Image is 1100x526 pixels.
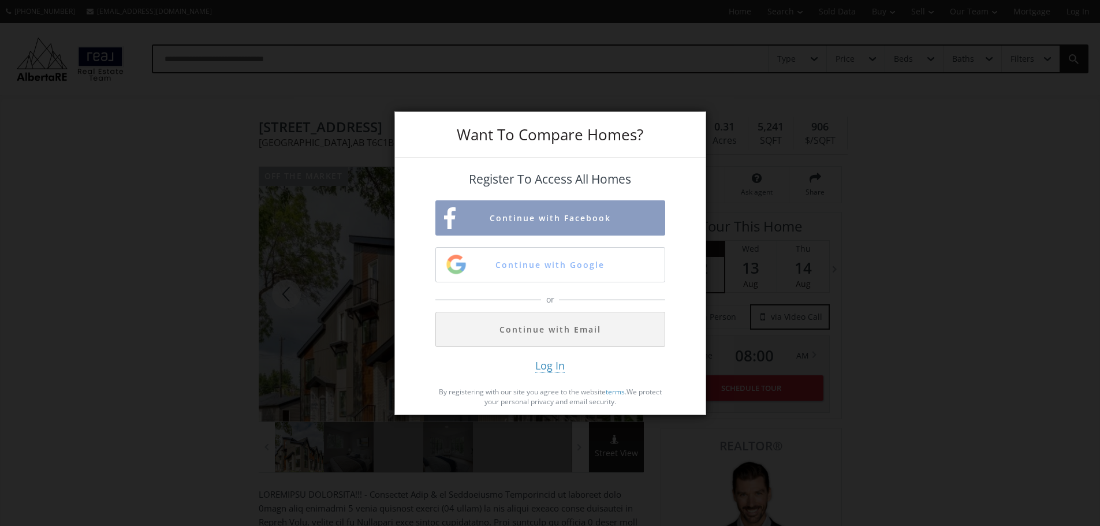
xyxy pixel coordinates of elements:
h4: Register To Access All Homes [435,173,665,186]
span: or [543,294,557,305]
button: Continue with Facebook [435,200,665,236]
span: Log In [535,359,565,373]
h3: Want To Compare Homes? [435,127,665,142]
img: google-sign-up [445,253,468,276]
a: terms [606,387,625,397]
img: facebook-sign-up [444,207,456,230]
button: Continue with Google [435,247,665,282]
p: By registering with our site you agree to the website . We protect your personal privacy and emai... [435,387,665,406]
button: Continue with Email [435,312,665,347]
